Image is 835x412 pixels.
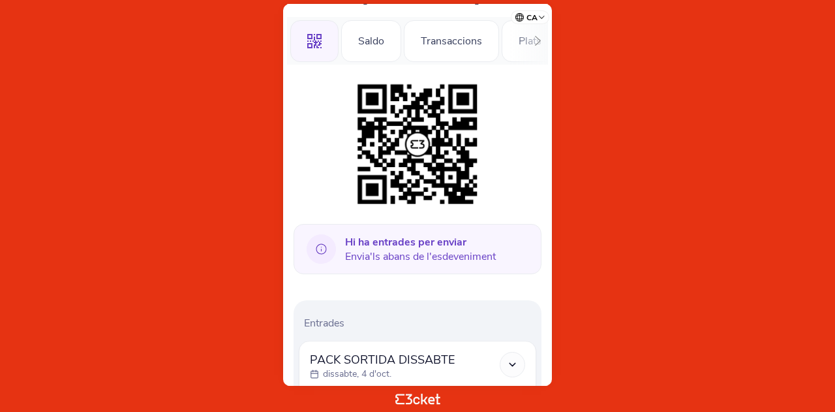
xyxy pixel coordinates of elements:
span: PACK SORTIDA DISSABTE [310,352,455,368]
div: Transaccions [404,20,499,62]
b: Hi ha entrades per enviar [345,235,466,249]
p: dissabte, 4 d'oct. [323,368,391,381]
a: Transaccions [404,33,499,47]
p: Entrades [304,316,536,330]
a: Plats [502,33,558,47]
a: Saldo [341,33,401,47]
span: Envia'ls abans de l'esdeveniment [345,235,496,264]
div: Plats [502,20,558,62]
div: Saldo [341,20,401,62]
img: 223d914a80ef44d3a9113b5dfb1d4017.png [351,78,484,211]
